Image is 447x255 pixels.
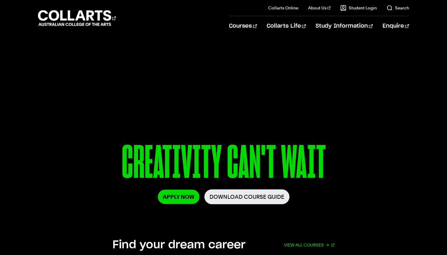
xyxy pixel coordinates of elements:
[308,5,331,11] a: About Us
[158,190,199,204] a: Apply Now
[383,16,409,36] a: Enquire
[229,16,257,36] a: Courses
[267,16,306,36] a: Collarts Life
[340,5,377,11] a: Student Login
[316,16,373,36] a: Study Information
[268,5,298,11] a: Collarts Online
[204,189,289,204] a: Download Course Guide
[38,9,116,27] div: Go to homepage
[43,139,404,189] p: CREATIVITY CAN'T WAIT
[113,238,245,252] h2: Find your dream career
[284,238,334,252] a: View all courses
[386,5,409,11] a: Search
